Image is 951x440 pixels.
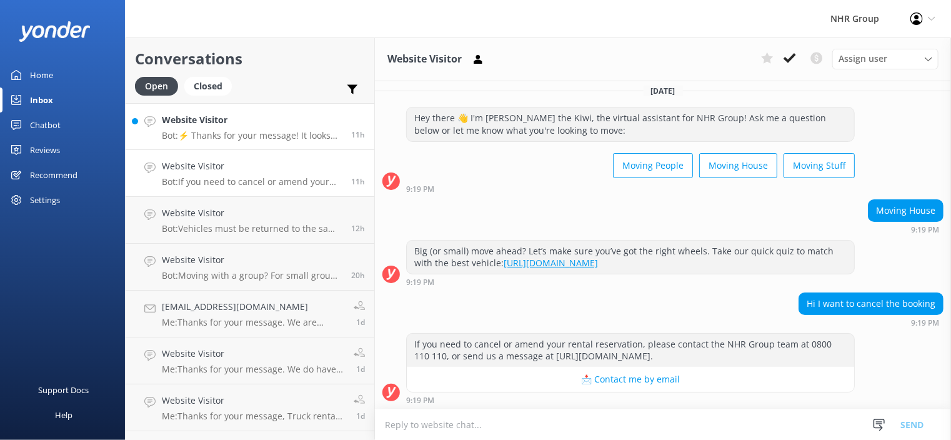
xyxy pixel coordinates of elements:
[126,197,374,244] a: Website VisitorBot:Vehicles must be returned to the same location they were picked up from. We ty...
[30,187,60,212] div: Settings
[126,337,374,384] a: Website VisitorMe:Thanks for your message. We do have chiller truck available , May we ask you wh...
[784,153,855,178] button: Moving Stuff
[832,49,939,69] div: Assign User
[19,21,91,42] img: yonder-white-logo.png
[135,79,184,92] a: Open
[30,87,53,112] div: Inbox
[30,137,60,162] div: Reviews
[184,79,238,92] a: Closed
[126,244,374,291] a: Website VisitorBot:Moving with a group? For small groups of 1–5 people, you can enquire about our...
[407,334,854,367] div: If you need to cancel or amend your rental reservation, please contact the NHR Group team at 0800...
[162,176,342,187] p: Bot: If you need to cancel or amend your rental reservation, please contact the NHR Group team at...
[162,253,342,267] h4: Website Visitor
[162,411,344,422] p: Me: Thanks for your message, Truck rental cost is entirely depends upon , Distance , trip , truck...
[126,150,374,197] a: Website VisitorBot:If you need to cancel or amend your rental reservation, please contact the NHR...
[387,51,462,67] h3: Website Visitor
[406,184,855,193] div: Oct 13 2025 09:19pm (UTC +13:00) Pacific/Auckland
[162,270,342,281] p: Bot: Moving with a group? For small groups of 1–5 people, you can enquire about our cars and SUVs...
[911,226,939,234] strong: 9:19 PM
[162,394,344,407] h4: Website Visitor
[406,396,855,404] div: Oct 13 2025 09:19pm (UTC +13:00) Pacific/Auckland
[162,113,342,127] h4: Website Visitor
[126,384,374,431] a: Website VisitorMe:Thanks for your message, Truck rental cost is entirely depends upon , Distance ...
[407,367,854,392] button: 📩 Contact me by email
[126,103,374,150] a: Website VisitorBot:⚡ Thanks for your message! It looks like this one might be best handled by our...
[406,186,434,193] strong: 9:19 PM
[184,77,232,96] div: Closed
[406,397,434,404] strong: 9:19 PM
[162,159,342,173] h4: Website Visitor
[162,364,344,375] p: Me: Thanks for your message. We do have chiller truck available , May we ask you what size chille...
[162,317,344,328] p: Me: Thanks for your message. We are running only 10% Discount as Spring Promotion. If you are loo...
[30,112,61,137] div: Chatbot
[613,153,693,178] button: Moving People
[356,364,365,374] span: Oct 12 2025 02:22pm (UTC +13:00) Pacific/Auckland
[839,52,887,66] span: Assign user
[162,300,344,314] h4: [EMAIL_ADDRESS][DOMAIN_NAME]
[504,257,598,269] a: [URL][DOMAIN_NAME]
[869,200,943,221] div: Moving House
[135,77,178,96] div: Open
[39,377,89,402] div: Support Docs
[911,319,939,327] strong: 9:19 PM
[126,291,374,337] a: [EMAIL_ADDRESS][DOMAIN_NAME]Me:Thanks for your message. We are running only 10% Discount as Sprin...
[162,347,344,361] h4: Website Visitor
[162,206,342,220] h4: Website Visitor
[799,293,943,314] div: Hi I want to cancel the booking
[406,277,855,286] div: Oct 13 2025 09:19pm (UTC +13:00) Pacific/Auckland
[351,129,365,140] span: Oct 13 2025 09:36pm (UTC +13:00) Pacific/Auckland
[356,317,365,327] span: Oct 12 2025 02:38pm (UTC +13:00) Pacific/Auckland
[162,223,342,234] p: Bot: Vehicles must be returned to the same location they were picked up from. We typically don’t ...
[699,153,777,178] button: Moving House
[30,62,53,87] div: Home
[162,130,342,141] p: Bot: ⚡ Thanks for your message! It looks like this one might be best handled by our team directly...
[30,162,77,187] div: Recommend
[407,107,854,141] div: Hey there 👋 I'm [PERSON_NAME] the Kiwi, the virtual assistant for NHR Group! Ask me a question be...
[868,225,944,234] div: Oct 13 2025 09:19pm (UTC +13:00) Pacific/Auckland
[644,86,683,96] span: [DATE]
[135,47,365,71] h2: Conversations
[799,318,944,327] div: Oct 13 2025 09:19pm (UTC +13:00) Pacific/Auckland
[356,411,365,421] span: Oct 12 2025 02:20pm (UTC +13:00) Pacific/Auckland
[351,223,365,234] span: Oct 13 2025 08:10pm (UTC +13:00) Pacific/Auckland
[407,241,854,274] div: Big (or small) move ahead? Let’s make sure you’ve got the right wheels. Take our quick quiz to ma...
[351,176,365,187] span: Oct 13 2025 09:19pm (UTC +13:00) Pacific/Auckland
[351,270,365,281] span: Oct 13 2025 12:08pm (UTC +13:00) Pacific/Auckland
[55,402,72,427] div: Help
[406,279,434,286] strong: 9:19 PM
